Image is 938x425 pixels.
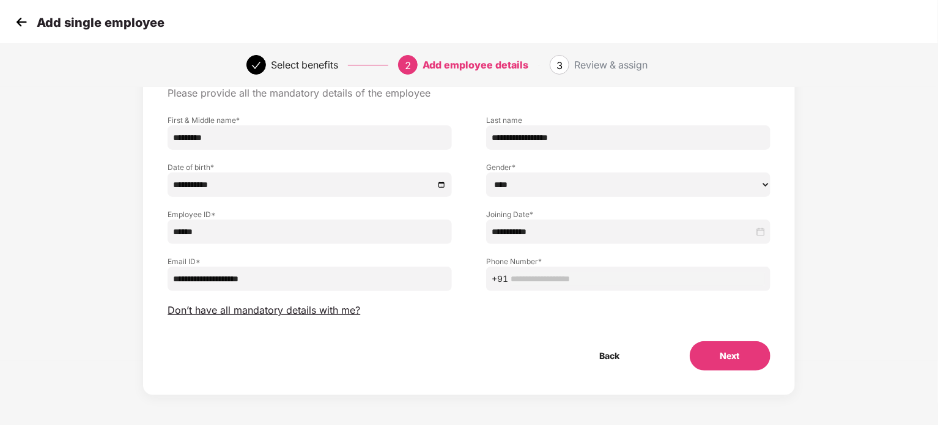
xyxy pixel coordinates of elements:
[168,115,452,125] label: First & Middle name
[37,15,164,30] p: Add single employee
[12,13,31,31] img: svg+xml;base64,PHN2ZyB4bWxucz0iaHR0cDovL3d3dy53My5vcmcvMjAwMC9zdmciIHdpZHRoPSIzMCIgaGVpZ2h0PSIzMC...
[423,55,528,75] div: Add employee details
[168,256,452,267] label: Email ID
[168,209,452,220] label: Employee ID
[486,256,770,267] label: Phone Number
[556,59,563,72] span: 3
[486,115,770,125] label: Last name
[168,162,452,172] label: Date of birth
[486,209,770,220] label: Joining Date
[251,61,261,70] span: check
[168,304,360,317] span: Don’t have all mandatory details with me?
[168,87,770,100] p: Please provide all the mandatory details of the employee
[271,55,338,75] div: Select benefits
[405,59,411,72] span: 2
[492,272,508,286] span: +91
[574,55,648,75] div: Review & assign
[486,162,770,172] label: Gender
[690,341,770,371] button: Next
[569,341,651,371] button: Back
